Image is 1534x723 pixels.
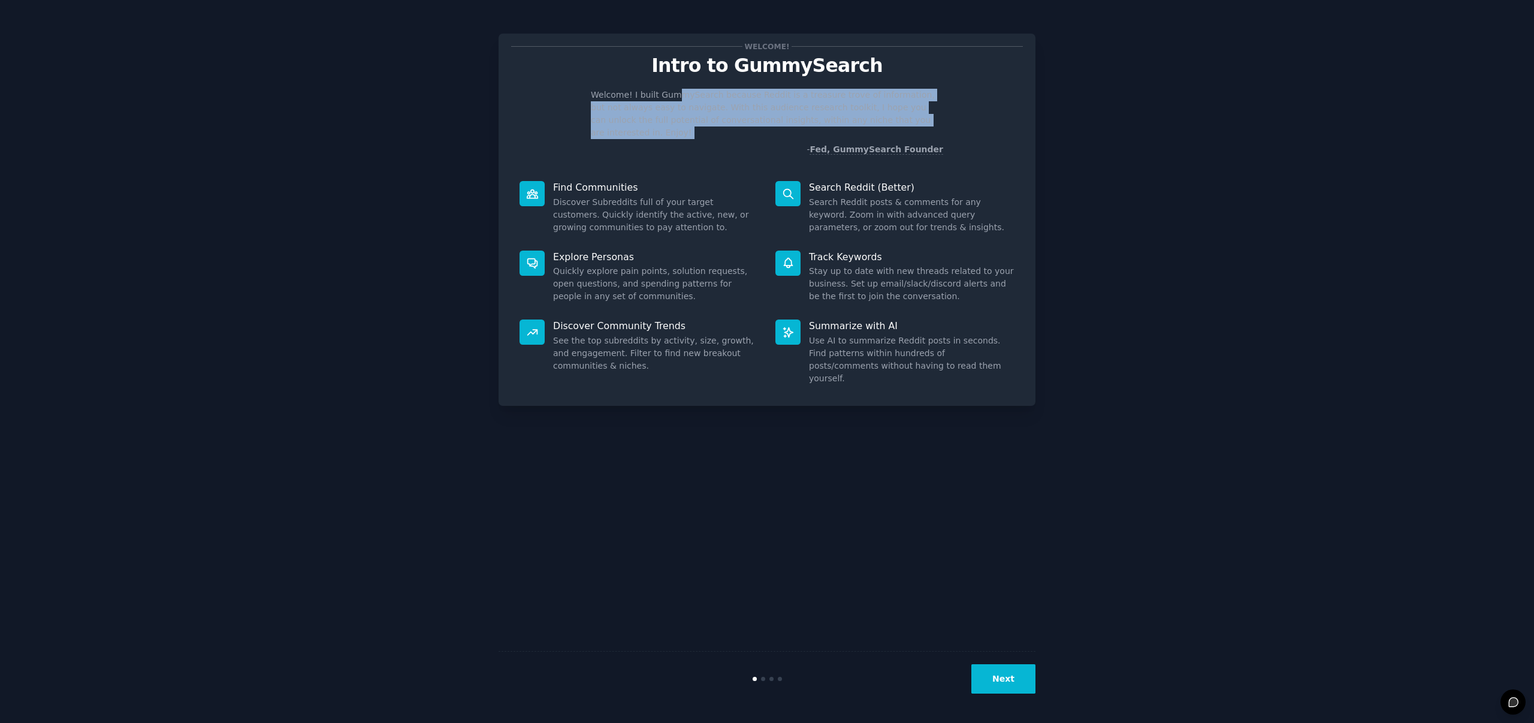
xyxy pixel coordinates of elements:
[809,320,1014,332] p: Summarize with AI
[809,265,1014,303] dd: Stay up to date with new threads related to your business. Set up email/slack/discord alerts and ...
[809,196,1014,234] dd: Search Reddit posts & comments for any keyword. Zoom in with advanced query parameters, or zoom o...
[553,181,759,194] p: Find Communities
[553,265,759,303] dd: Quickly explore pain points, solution requests, open questions, and spending patterns for people ...
[553,320,759,332] p: Discover Community Trends
[591,89,943,139] p: Welcome! I built GummySearch because Reddit is a treasure trove of information, but not always ea...
[809,335,1014,385] dd: Use AI to summarize Reddit posts in seconds. Find patterns within hundreds of posts/comments with...
[553,196,759,234] dd: Discover Subreddits full of your target customers. Quickly identify the active, new, or growing c...
[511,55,1023,76] p: Intro to GummySearch
[742,40,792,53] span: Welcome!
[553,335,759,372] dd: See the top subreddits by activity, size, growth, and engagement. Filter to find new breakout com...
[807,143,943,156] div: -
[809,181,1014,194] p: Search Reddit (Better)
[553,251,759,263] p: Explore Personas
[971,664,1035,694] button: Next
[809,251,1014,263] p: Track Keywords
[810,144,943,155] a: Fed, GummySearch Founder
